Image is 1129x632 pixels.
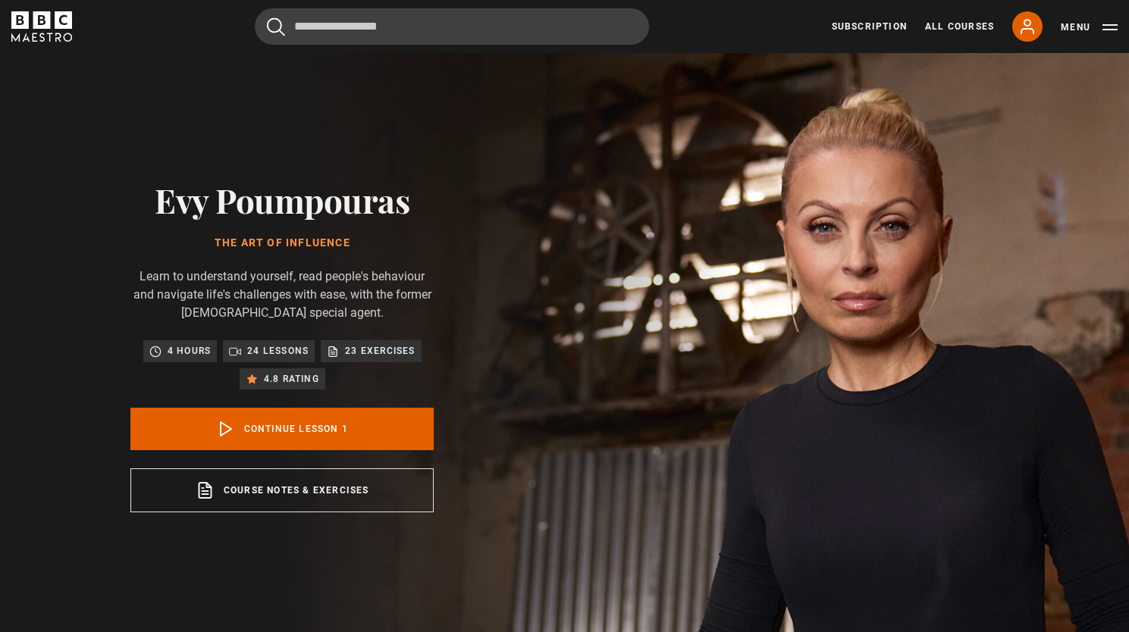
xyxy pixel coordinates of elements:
button: Toggle navigation [1061,20,1118,35]
h2: Evy Poumpouras [130,180,434,219]
a: All Courses [925,20,994,33]
svg: BBC Maestro [11,11,72,42]
a: Subscription [832,20,907,33]
a: Course notes & exercises [130,468,434,512]
h1: The Art of Influence [130,237,434,249]
p: Learn to understand yourself, read people's behaviour and navigate life's challenges with ease, w... [130,268,434,322]
p: 24 lessons [247,343,309,358]
p: 4.8 rating [264,371,319,386]
button: Submit the search query [267,17,285,36]
input: Search [255,8,649,45]
p: 4 hours [168,343,211,358]
a: Continue lesson 1 [130,408,434,450]
p: 23 exercises [345,343,415,358]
